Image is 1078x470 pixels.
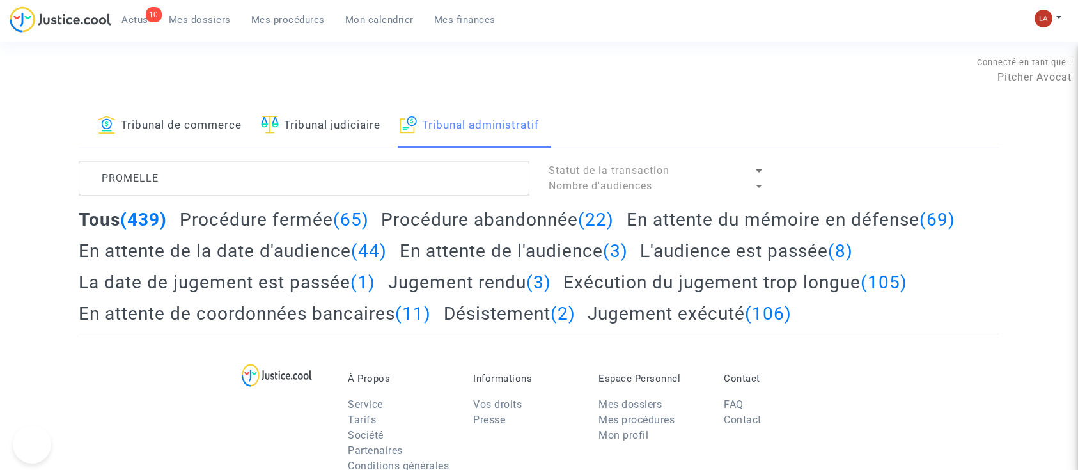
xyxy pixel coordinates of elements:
[348,444,403,457] a: Partenaires
[180,208,369,231] h2: Procédure fermée
[333,209,369,230] span: (65)
[745,303,792,324] span: (106)
[434,14,496,26] span: Mes finances
[598,429,648,441] a: Mon profil
[977,58,1072,67] span: Connecté en tant que :
[388,271,551,294] h2: Jugement rendu
[598,414,675,426] a: Mes procédures
[603,240,628,262] span: (3)
[261,104,380,148] a: Tribunal judiciaire
[724,414,762,426] a: Contact
[549,180,652,192] span: Nombre d'audiences
[348,414,376,426] a: Tarifs
[563,271,907,294] h2: Exécution du jugement trop longue
[381,208,614,231] h2: Procédure abandonnée
[549,164,669,176] span: Statut de la transaction
[348,398,383,411] a: Service
[598,398,662,411] a: Mes dossiers
[13,425,51,464] iframe: Help Scout Beacon - Open
[919,209,955,230] span: (69)
[627,208,955,231] h2: En attente du mémoire en défense
[861,272,907,293] span: (105)
[350,272,375,293] span: (1)
[444,302,575,325] h2: Désistement
[159,10,241,29] a: Mes dossiers
[724,373,830,384] p: Contact
[111,10,159,29] a: 10Actus
[146,7,162,22] div: 10
[828,240,853,262] span: (8)
[345,14,414,26] span: Mon calendrier
[348,373,454,384] p: À Propos
[526,272,551,293] span: (3)
[724,398,744,411] a: FAQ
[79,302,431,325] h2: En attente de coordonnées bancaires
[79,240,387,262] h2: En attente de la date d'audience
[578,209,614,230] span: (22)
[588,302,792,325] h2: Jugement exécuté
[473,398,522,411] a: Vos droits
[1035,10,1052,27] img: 3f9b7d9779f7b0ffc2b90d026f0682a9
[251,14,325,26] span: Mes procédures
[10,6,111,33] img: jc-logo.svg
[98,116,116,134] img: icon-banque.svg
[335,10,424,29] a: Mon calendrier
[79,208,167,231] h2: Tous
[400,240,628,262] h2: En attente de l'audience
[473,373,579,384] p: Informations
[400,104,539,148] a: Tribunal administratif
[551,303,575,324] span: (2)
[400,116,417,134] img: icon-archive.svg
[169,14,231,26] span: Mes dossiers
[348,429,384,441] a: Société
[395,303,431,324] span: (11)
[242,364,313,387] img: logo-lg.svg
[98,104,242,148] a: Tribunal de commerce
[640,240,853,262] h2: L'audience est passée
[120,209,167,230] span: (439)
[121,14,148,26] span: Actus
[351,240,387,262] span: (44)
[241,10,335,29] a: Mes procédures
[261,116,279,134] img: icon-faciliter-sm.svg
[598,373,705,384] p: Espace Personnel
[424,10,506,29] a: Mes finances
[79,271,375,294] h2: La date de jugement est passée
[473,414,505,426] a: Presse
